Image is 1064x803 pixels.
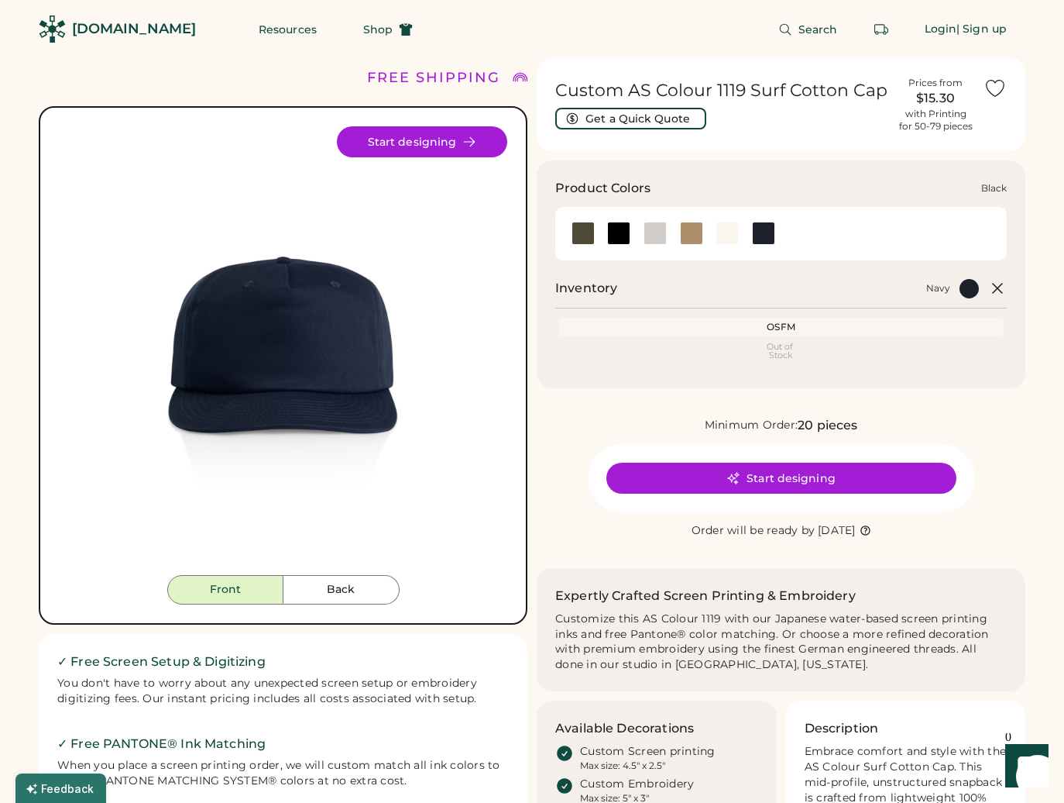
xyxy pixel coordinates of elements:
[555,179,650,198] h3: Product Colors
[899,108,973,133] div: with Printing for 50-79 pieces
[57,653,509,671] h2: ✓ Free Screen Setup & Digitizing
[580,744,716,760] div: Custom Screen printing
[925,22,957,37] div: Login
[818,523,856,539] div: [DATE]
[926,282,950,295] div: Navy
[798,24,838,35] span: Search
[59,126,507,575] div: 1119 Style Image
[240,14,335,45] button: Resources
[57,735,509,753] h2: ✓ Free PANTONE® Ink Matching
[897,89,974,108] div: $15.30
[760,14,856,45] button: Search
[555,80,887,102] h1: Custom AS Colour 1119 Surf Cotton Cap
[367,67,500,88] div: FREE SHIPPING
[561,321,1001,333] div: OSFM
[555,612,1007,674] div: Customize this AS Colour 1119 with our Japanese water-based screen printing inks and free Pantone...
[555,719,694,738] h3: Available Decorations
[956,22,1007,37] div: | Sign up
[580,760,665,772] div: Max size: 4.5" x 2.5"
[606,463,956,494] button: Start designing
[555,279,617,298] h2: Inventory
[72,19,196,39] div: [DOMAIN_NAME]
[39,16,66,43] img: Rendered Logo - Screens
[990,733,1057,800] iframe: Front Chat
[363,24,393,35] span: Shop
[705,418,798,433] div: Minimum Order:
[283,575,400,605] button: Back
[59,126,507,575] img: 1119 - Navy Front Image
[798,416,857,435] div: 20 pieces
[345,14,431,45] button: Shop
[561,343,1001,360] div: Out of Stock
[555,587,856,605] h2: Expertly Crafted Screen Printing & Embroidery
[866,14,897,45] button: Retrieve an order
[555,108,706,129] button: Get a Quick Quote
[57,758,509,789] div: When you place a screen printing order, we will custom match all ink colors to official PANTONE M...
[692,523,815,539] div: Order will be ready by
[981,182,1007,195] div: Black
[337,126,507,157] button: Start designing
[805,719,879,738] h3: Description
[908,77,963,89] div: Prices from
[167,575,283,605] button: Front
[580,777,694,792] div: Custom Embroidery
[57,676,509,707] div: You don't have to worry about any unexpected screen setup or embroidery digitizing fees. Our inst...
